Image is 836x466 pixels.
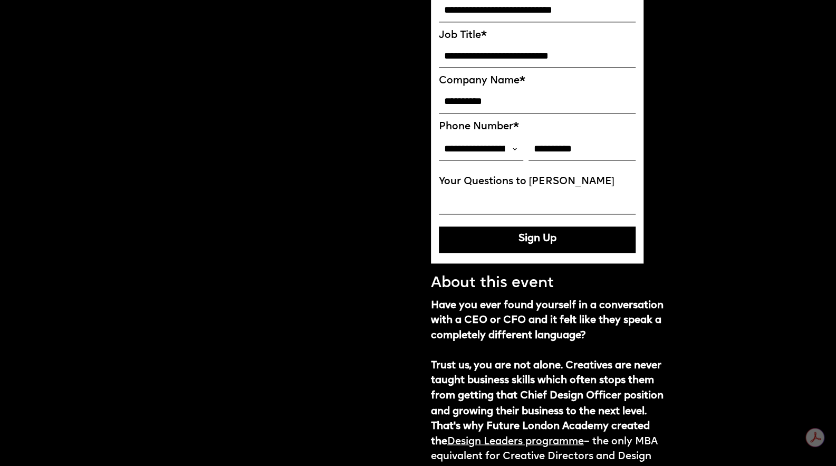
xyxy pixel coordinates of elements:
[439,75,636,88] label: Company Name
[439,226,636,253] button: Sign Up
[439,176,636,188] label: Your Questions to [PERSON_NAME]
[439,121,636,134] label: Phone Number
[431,274,644,293] p: About this event
[447,436,584,446] a: Design Leaders programme
[431,301,664,446] strong: Have you ever found yourself in a conversation with a CEO or CFO and it felt like they speak a co...
[439,30,636,42] label: Job Title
